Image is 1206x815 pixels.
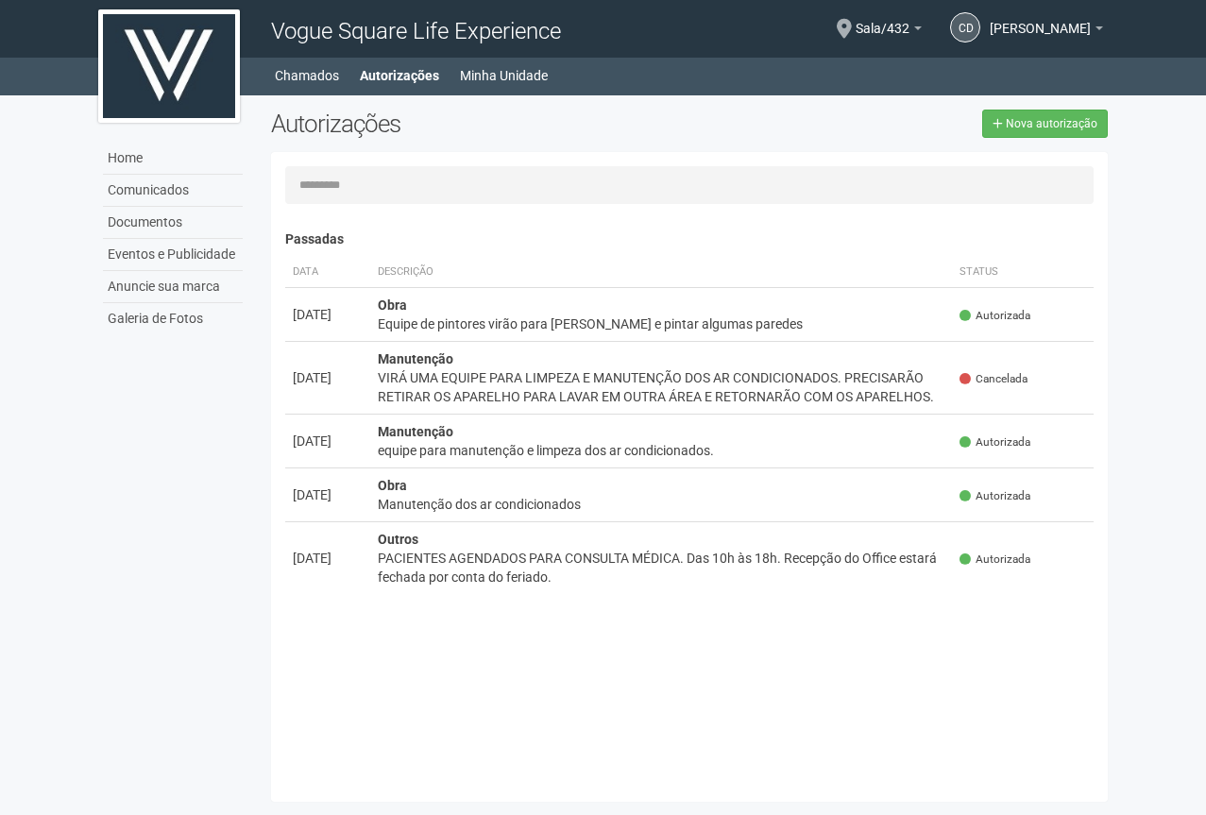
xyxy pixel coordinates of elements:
a: Galeria de Fotos [103,303,243,334]
div: Equipe de pintores virão para [PERSON_NAME] e pintar algumas paredes [378,314,945,333]
strong: Manutenção [378,351,453,366]
th: Status [952,257,1094,288]
span: Vogue Square Life Experience [271,18,561,44]
div: [DATE] [293,549,363,568]
th: Descrição [370,257,953,288]
div: [DATE] [293,485,363,504]
div: [DATE] [293,305,363,324]
span: Sala/432 [856,3,909,36]
span: Autorizada [960,552,1030,568]
strong: Obra [378,297,407,313]
a: Chamados [275,62,339,89]
a: Sala/432 [856,24,922,39]
h4: Passadas [285,232,1095,246]
a: Eventos e Publicidade [103,239,243,271]
div: equipe para manutenção e limpeza dos ar condicionados. [378,441,945,460]
a: Documentos [103,207,243,239]
a: CD [950,12,980,42]
div: [DATE] [293,432,363,450]
div: [DATE] [293,368,363,387]
strong: Obra [378,478,407,493]
a: Home [103,143,243,175]
a: [PERSON_NAME] [990,24,1103,39]
a: Anuncie sua marca [103,271,243,303]
span: Autorizada [960,308,1030,324]
span: Autorizada [960,434,1030,450]
div: PACIENTES AGENDADOS PARA CONSULTA MÉDICA. Das 10h às 18h. Recepção do Office estará fechada por c... [378,549,945,586]
a: Minha Unidade [460,62,548,89]
th: Data [285,257,370,288]
a: Comunicados [103,175,243,207]
span: Cancelada [960,371,1028,387]
div: VIRÁ UMA EQUIPE PARA LIMPEZA E MANUTENÇÃO DOS AR CONDICIONADOS. PRECISARÃO RETIRAR OS APARELHO PA... [378,368,945,406]
div: Manutenção dos ar condicionados [378,495,945,514]
span: Nova autorização [1006,117,1097,130]
strong: Outros [378,532,418,547]
span: Autorizada [960,488,1030,504]
img: logo.jpg [98,9,240,123]
a: Nova autorização [982,110,1108,138]
span: CLAUDIA DE CASTRO GARCIA [990,3,1091,36]
a: Autorizações [360,62,439,89]
strong: Manutenção [378,424,453,439]
h2: Autorizações [271,110,675,138]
